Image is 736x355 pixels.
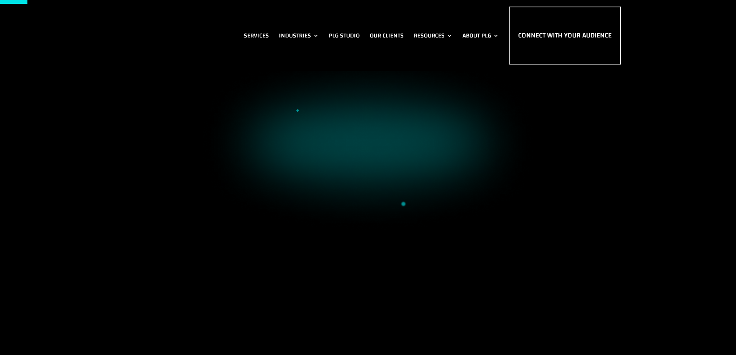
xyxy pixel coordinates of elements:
[509,7,621,65] a: Connect with Your Audience
[462,7,499,65] a: About PLG
[414,7,452,65] a: Resources
[279,7,319,65] a: Industries
[329,7,360,65] a: PLG Studio
[370,7,404,65] a: Our Clients
[244,7,269,65] a: Services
